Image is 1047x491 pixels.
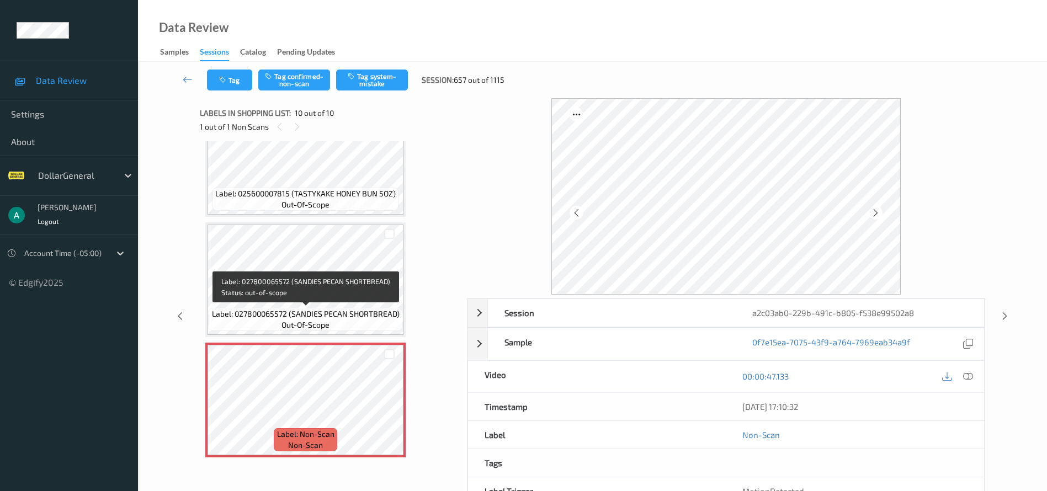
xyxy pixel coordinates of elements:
[281,319,329,330] span: out-of-scope
[488,328,736,360] div: Sample
[468,393,726,420] div: Timestamp
[422,74,454,86] span: Session:
[160,46,189,60] div: Samples
[240,46,266,60] div: Catalog
[277,429,334,440] span: Label: Non-Scan
[281,199,329,210] span: out-of-scope
[200,108,291,119] span: Labels in shopping list:
[336,70,408,90] button: Tag system-mistake
[240,45,277,60] a: Catalog
[742,401,968,412] div: [DATE] 17:10:32
[288,440,323,451] span: non-scan
[468,449,726,477] div: Tags
[467,298,985,327] div: Sessiona2c03ab0-229b-491c-b805-f538e99502a8
[742,371,789,382] a: 00:00:47.133
[212,308,400,319] span: Label: 027800065572 (SANDIES PECAN SHORTBREAD)
[207,70,252,90] button: Tag
[467,328,985,360] div: Sample0f7e15ea-7075-43f9-a764-7969eab34a9f
[277,45,346,60] a: Pending Updates
[200,45,240,61] a: Sessions
[215,188,396,199] span: Label: 025600007815 (TASTYKAKE HONEY BUN 5OZ)
[736,299,984,327] div: a2c03ab0-229b-491c-b805-f538e99502a8
[295,108,334,119] span: 10 out of 10
[159,22,228,33] div: Data Review
[160,45,200,60] a: Samples
[468,421,726,449] div: Label
[742,429,780,440] a: Non-Scan
[488,299,736,327] div: Session
[258,70,330,90] button: Tag confirmed-non-scan
[468,361,726,392] div: Video
[200,46,229,61] div: Sessions
[200,120,459,134] div: 1 out of 1 Non Scans
[752,337,910,351] a: 0f7e15ea-7075-43f9-a764-7969eab34a9f
[277,46,335,60] div: Pending Updates
[454,74,504,86] span: 657 out of 1115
